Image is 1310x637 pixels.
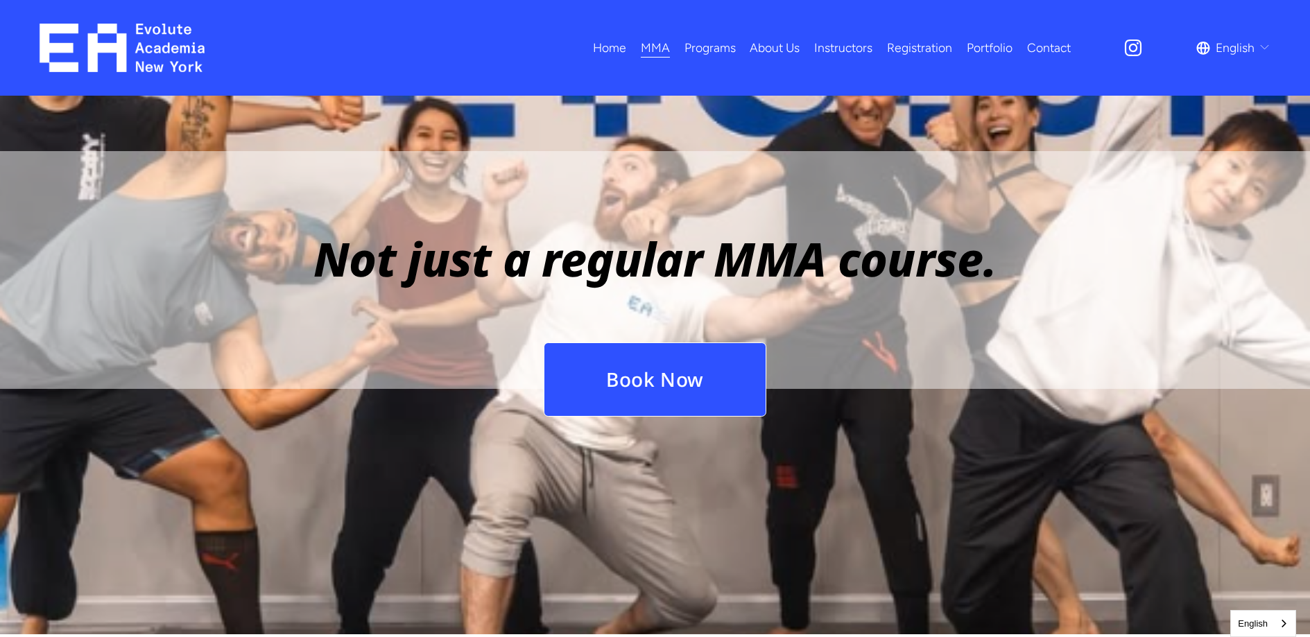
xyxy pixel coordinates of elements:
a: English [1231,611,1295,636]
span: Programs [684,37,736,59]
em: Not just a regular MMA course. [313,227,997,290]
a: Contact [1027,35,1071,60]
a: About Us [750,35,800,60]
a: Home [593,35,626,60]
a: Instagram [1123,37,1144,58]
a: Registration [887,35,952,60]
a: folder dropdown [684,35,736,60]
div: language picker [1196,35,1271,60]
a: Instructors [814,35,872,60]
aside: Language selected: English [1230,610,1296,637]
a: folder dropdown [641,35,670,60]
a: Book Now [544,342,766,417]
a: Portfolio [967,35,1012,60]
span: MMA [641,37,670,59]
span: English [1216,37,1255,59]
img: EA [40,24,205,72]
